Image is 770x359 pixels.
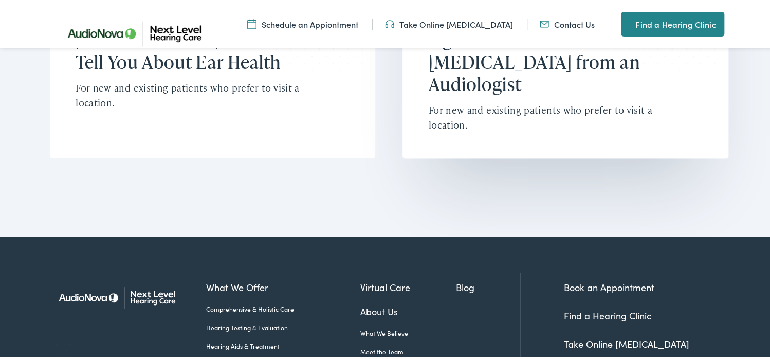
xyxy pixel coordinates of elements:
a: Meet the Team [360,346,456,355]
a: Hearing Testing & Evaluation [206,321,361,331]
a: Book an Appointment [564,279,654,292]
a: Schedule an Appiontment [247,17,358,28]
a: Blog [456,279,520,293]
a: What We Offer [206,279,361,293]
h2: [MEDICAL_DATA]: What It Can Tell You About Ear Health [76,27,336,71]
a: Virtual Care [360,279,456,293]
img: An icon representing mail communication is presented in a unique teal color. [540,17,549,28]
img: Calendar icon representing the ability to schedule a hearing test or hearing aid appointment at N... [247,17,256,28]
p: For new and existing patients who prefer to visit a location. [76,79,336,109]
p: For new and existing patients who prefer to visit a location. [429,101,689,131]
a: Take Online [MEDICAL_DATA] [385,17,513,28]
a: Hearing Aids & Treatment [206,340,361,349]
a: What We Believe [360,327,456,336]
img: Next Level Hearing Care [50,271,191,321]
a: Contact Us [540,17,595,28]
a: About Us [360,303,456,317]
a: Take Online [MEDICAL_DATA] [564,336,689,349]
a: Find a Hearing Clinic [564,308,651,320]
img: An icon symbolizing headphones, colored in teal, suggests audio-related services or features. [385,17,394,28]
img: A map pin icon in teal indicates location-related features or services. [621,16,630,29]
h2: Signs it is Time to Get a [MEDICAL_DATA] from an Audiologist [429,27,689,94]
a: Comprehensive & Holistic Care [206,303,361,312]
a: Find a Hearing Clinic [621,10,724,35]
